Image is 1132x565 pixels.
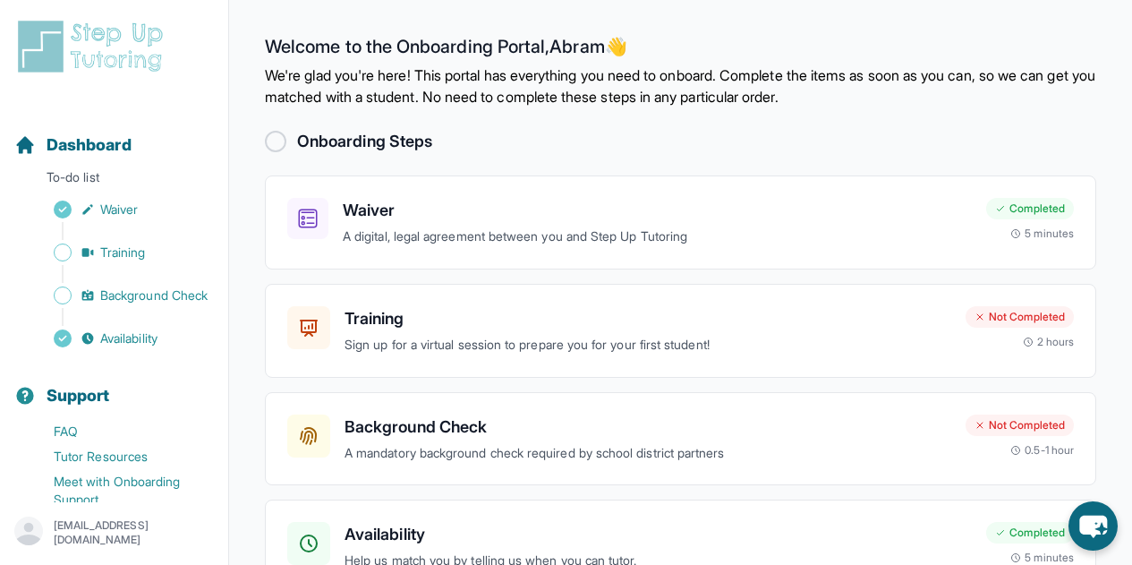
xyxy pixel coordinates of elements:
[14,197,228,222] a: Waiver
[986,198,1074,219] div: Completed
[265,284,1096,378] a: TrainingSign up for a virtual session to prepare you for your first student!Not Completed2 hours
[14,18,174,75] img: logo
[265,36,1096,64] h2: Welcome to the Onboarding Portal, Abram 👋
[14,283,228,308] a: Background Check
[14,240,228,265] a: Training
[345,522,972,547] h3: Availability
[47,133,132,158] span: Dashboard
[54,518,214,547] p: [EMAIL_ADDRESS][DOMAIN_NAME]
[1010,227,1074,241] div: 5 minutes
[14,469,228,512] a: Meet with Onboarding Support
[297,129,432,154] h2: Onboarding Steps
[966,306,1074,328] div: Not Completed
[100,244,146,261] span: Training
[7,168,221,193] p: To-do list
[100,287,208,304] span: Background Check
[1010,443,1074,458] div: 0.5-1 hour
[7,104,221,165] button: Dashboard
[1068,501,1118,551] button: chat-button
[345,306,951,331] h3: Training
[1023,335,1075,349] div: 2 hours
[265,64,1096,107] p: We're glad you're here! This portal has everything you need to onboard. Complete the items as soo...
[100,330,157,347] span: Availability
[7,355,221,415] button: Support
[966,415,1074,436] div: Not Completed
[986,522,1074,544] div: Completed
[14,326,228,351] a: Availability
[343,227,972,247] p: A digital, legal agreement between you and Step Up Tutoring
[100,201,138,218] span: Waiver
[14,444,228,469] a: Tutor Resources
[345,415,951,440] h3: Background Check
[47,383,110,408] span: Support
[14,517,214,549] button: [EMAIL_ADDRESS][DOMAIN_NAME]
[345,443,951,464] p: A mandatory background check required by school district partners
[343,198,972,223] h3: Waiver
[345,335,951,355] p: Sign up for a virtual session to prepare you for your first student!
[265,175,1096,270] a: WaiverA digital, legal agreement between you and Step Up TutoringCompleted5 minutes
[1010,551,1074,565] div: 5 minutes
[265,392,1096,486] a: Background CheckA mandatory background check required by school district partnersNot Completed0.5...
[14,133,132,158] a: Dashboard
[14,419,228,444] a: FAQ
